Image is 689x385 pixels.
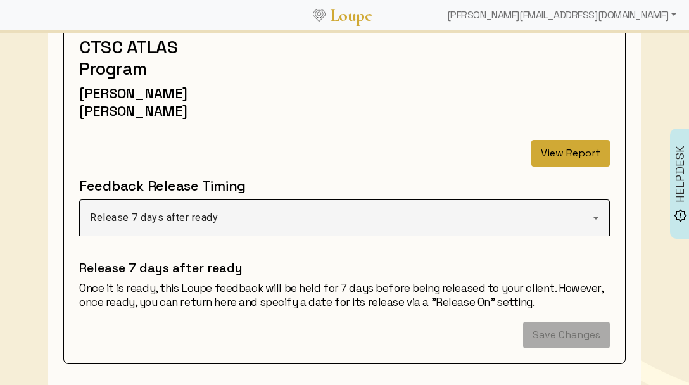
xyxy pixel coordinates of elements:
[79,260,610,276] h4: Release 7 days after ready
[79,36,246,79] h2: CTSC ATLAS Program
[326,4,376,27] a: Loupe
[79,177,610,194] h3: Feedback Release Timing
[674,209,687,222] img: brightness_alert_FILL0_wght500_GRAD0_ops.svg
[90,211,218,224] span: Release 7 days after ready
[313,9,326,22] img: Loupe Logo
[442,3,681,28] div: [PERSON_NAME][EMAIL_ADDRESS][DOMAIN_NAME]
[531,140,610,167] button: View Report
[79,84,246,120] h3: [PERSON_NAME] [PERSON_NAME]
[79,281,610,309] p: Once it is ready, this Loupe feedback will be held for 7 days before being released to your clien...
